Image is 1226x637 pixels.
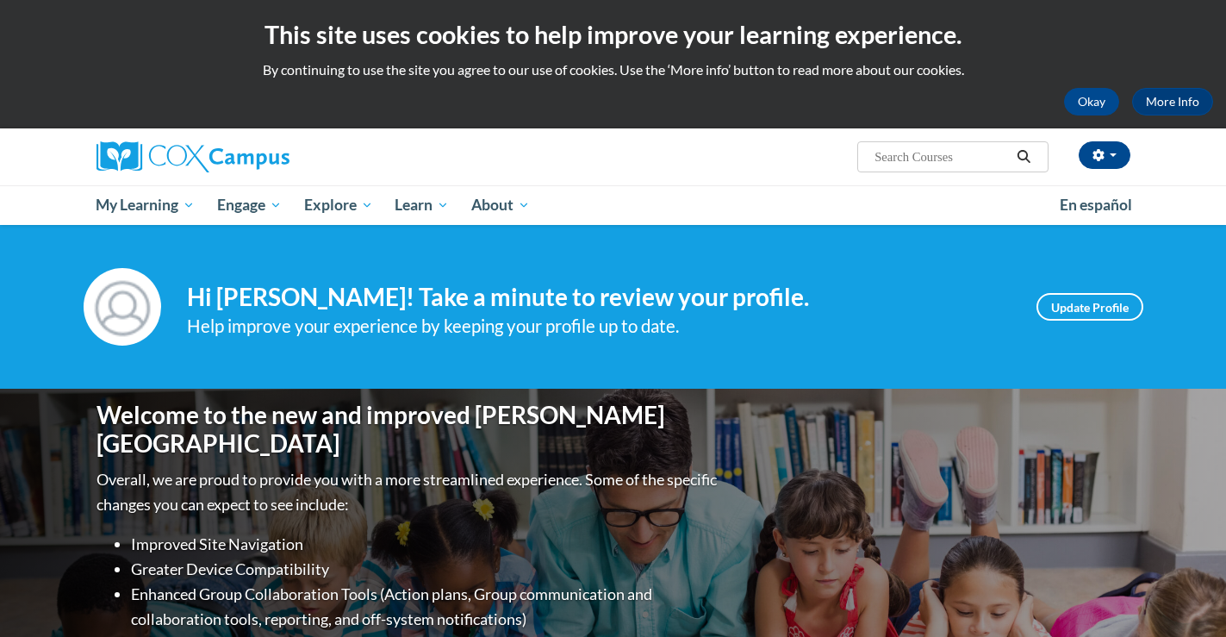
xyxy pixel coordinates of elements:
[71,185,1156,225] div: Main menu
[131,582,721,632] li: Enhanced Group Collaboration Tools (Action plans, Group communication and collaboration tools, re...
[1079,141,1130,169] button: Account Settings
[1011,147,1036,167] button: Search
[460,185,541,225] a: About
[1049,187,1143,223] a: En español
[96,141,289,172] img: Cox Campus
[131,532,721,557] li: Improved Site Navigation
[471,195,530,215] span: About
[187,283,1011,312] h4: Hi [PERSON_NAME]! Take a minute to review your profile.
[1157,568,1212,623] iframe: Button to launch messaging window
[131,557,721,582] li: Greater Device Compatibility
[96,401,721,459] h1: Welcome to the new and improved [PERSON_NAME][GEOGRAPHIC_DATA]
[1064,88,1119,116] button: Okay
[217,195,282,215] span: Engage
[187,312,1011,340] div: Help improve your experience by keeping your profile up to date.
[13,60,1213,79] p: By continuing to use the site you agree to our use of cookies. Use the ‘More info’ button to read...
[395,195,449,215] span: Learn
[85,185,207,225] a: My Learning
[383,185,460,225] a: Learn
[1060,196,1132,214] span: En español
[1132,88,1213,116] a: More Info
[96,141,424,172] a: Cox Campus
[1036,293,1143,321] a: Update Profile
[293,185,384,225] a: Explore
[84,268,161,346] img: Profile Image
[873,147,1011,167] input: Search Courses
[206,185,293,225] a: Engage
[96,195,195,215] span: My Learning
[304,195,373,215] span: Explore
[96,467,721,517] p: Overall, we are proud to provide you with a more streamlined experience. Some of the specific cha...
[13,17,1213,52] h2: This site uses cookies to help improve your learning experience.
